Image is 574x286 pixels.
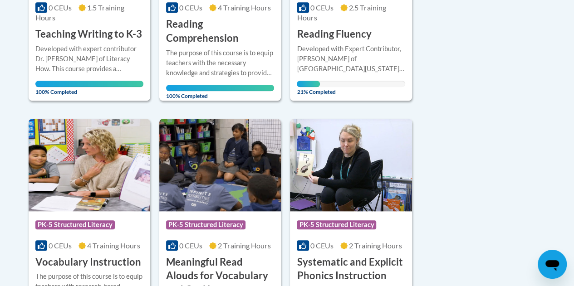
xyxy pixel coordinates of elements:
[290,119,412,211] img: Course Logo
[297,255,405,283] h3: Systematic and Explicit Phonics Instruction
[159,119,281,211] img: Course Logo
[35,44,143,74] div: Developed with expert contributor Dr. [PERSON_NAME] of Literacy How. This course provides a resea...
[538,250,567,279] iframe: Button to launch messaging window
[218,241,271,250] span: 2 Training Hours
[49,3,72,12] span: 0 CEUs
[297,81,319,95] span: 21% Completed
[35,27,142,41] h3: Teaching Writing to K-3
[297,27,371,41] h3: Reading Fluency
[179,3,202,12] span: 0 CEUs
[87,241,140,250] span: 4 Training Hours
[166,85,274,91] div: Your progress
[49,241,72,250] span: 0 CEUs
[310,3,334,12] span: 0 CEUs
[297,44,405,74] div: Developed with Expert Contributor, [PERSON_NAME] of [GEOGRAPHIC_DATA][US_STATE], [GEOGRAPHIC_DATA...
[166,220,245,229] span: PK-5 Structured Literacy
[166,17,274,45] h3: Reading Comprehension
[35,81,143,87] div: Your progress
[297,81,319,87] div: Your progress
[166,48,274,78] div: The purpose of this course is to equip teachers with the necessary knowledge and strategies to pr...
[35,81,143,95] span: 100% Completed
[29,119,150,211] img: Course Logo
[218,3,271,12] span: 4 Training Hours
[349,241,402,250] span: 2 Training Hours
[35,220,115,229] span: PK-5 Structured Literacy
[297,220,376,229] span: PK-5 Structured Literacy
[310,241,334,250] span: 0 CEUs
[166,85,274,99] span: 100% Completed
[179,241,202,250] span: 0 CEUs
[35,255,141,269] h3: Vocabulary Instruction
